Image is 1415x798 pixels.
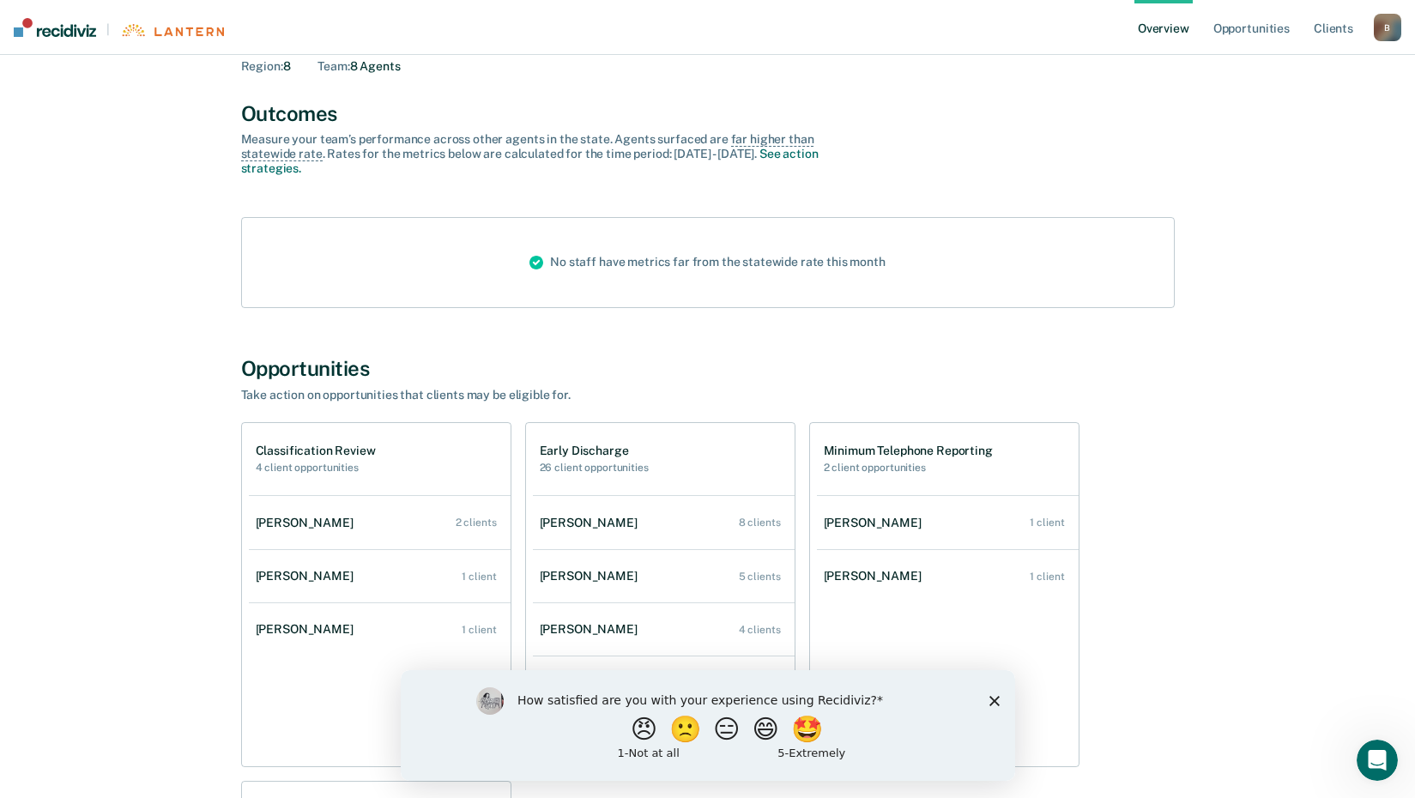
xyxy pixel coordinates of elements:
[540,516,644,530] div: [PERSON_NAME]
[516,218,899,307] div: No staff have metrics far from the statewide rate this month
[533,499,795,547] a: [PERSON_NAME] 8 clients
[533,658,795,707] a: [PERSON_NAME] 4 clients
[241,356,1175,381] div: Opportunities
[256,462,376,474] h2: 4 client opportunities
[462,571,496,583] div: 1 client
[824,516,928,530] div: [PERSON_NAME]
[256,622,360,637] div: [PERSON_NAME]
[1030,517,1064,529] div: 1 client
[256,569,360,583] div: [PERSON_NAME]
[256,516,360,530] div: [PERSON_NAME]
[120,24,224,37] img: Lantern
[533,552,795,601] a: [PERSON_NAME] 5 clients
[241,59,283,73] span: Region :
[241,388,842,402] div: Take action on opportunities that clients may be eligible for.
[249,499,511,547] a: [PERSON_NAME] 2 clients
[456,517,497,529] div: 2 clients
[739,517,781,529] div: 8 clients
[817,552,1079,601] a: [PERSON_NAME] 1 client
[540,462,649,474] h2: 26 client opportunities
[241,147,819,175] a: See action strategies.
[1357,740,1398,781] iframe: Intercom live chat
[241,101,1175,126] div: Outcomes
[249,552,511,601] a: [PERSON_NAME] 1 client
[241,59,291,74] div: 8
[540,569,644,583] div: [PERSON_NAME]
[817,499,1079,547] a: [PERSON_NAME] 1 client
[533,605,795,654] a: [PERSON_NAME] 4 clients
[824,569,928,583] div: [PERSON_NAME]
[824,462,993,474] h2: 2 client opportunities
[317,59,349,73] span: Team :
[317,59,400,74] div: 8 Agents
[401,670,1015,781] iframe: Survey by Kim from Recidiviz
[824,444,993,458] h1: Minimum Telephone Reporting
[540,622,644,637] div: [PERSON_NAME]
[462,624,496,636] div: 1 client
[1374,14,1401,41] button: B
[256,444,376,458] h1: Classification Review
[241,132,814,161] span: far higher than statewide rate
[14,18,224,37] a: |
[96,22,120,37] span: |
[739,624,781,636] div: 4 clients
[241,132,842,175] div: Measure your team’s performance across other agent s in the state. Agent s surfaced are . Rates f...
[540,444,649,458] h1: Early Discharge
[14,18,96,37] img: Recidiviz
[739,571,781,583] div: 5 clients
[1030,571,1064,583] div: 1 client
[249,605,511,654] a: [PERSON_NAME] 1 client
